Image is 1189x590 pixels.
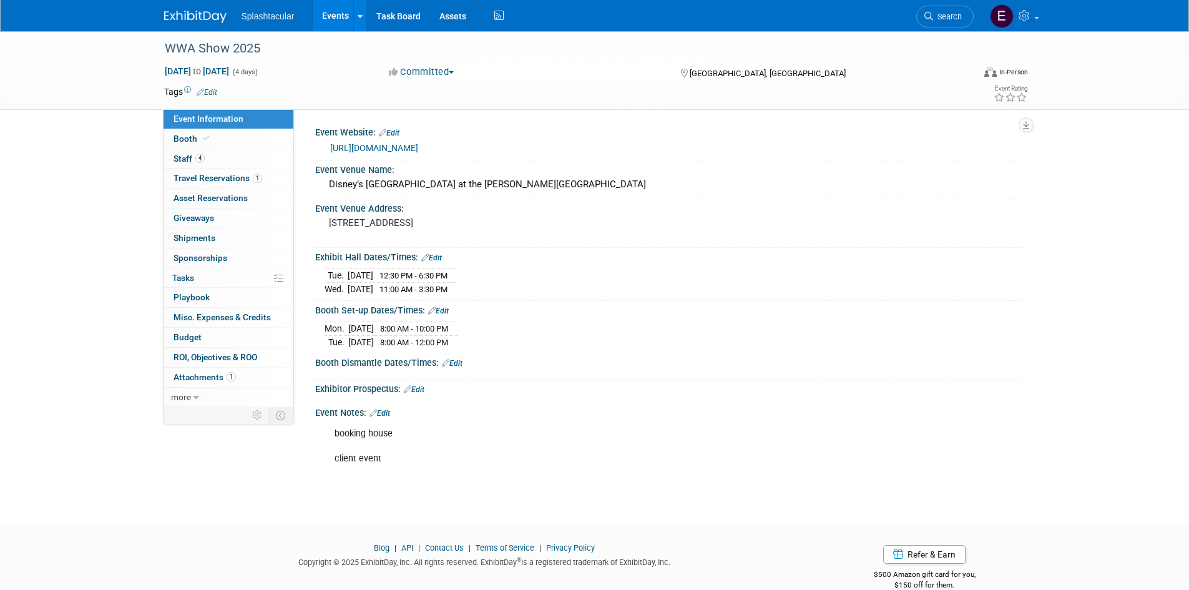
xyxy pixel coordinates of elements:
[174,312,271,322] span: Misc. Expenses & Credits
[536,543,544,553] span: |
[191,66,203,76] span: to
[329,217,597,229] pre: [STREET_ADDRESS]
[174,193,248,203] span: Asset Reservations
[428,307,449,315] a: Edit
[374,543,389,553] a: Blog
[348,269,373,283] td: [DATE]
[325,322,348,336] td: Mon.
[391,543,399,553] span: |
[164,268,293,288] a: Tasks
[164,169,293,188] a: Travel Reservations1
[315,380,1025,396] div: Exhibitor Prospectus:
[933,12,962,21] span: Search
[325,335,348,348] td: Tue.
[164,11,227,23] img: ExhibitDay
[900,65,1029,84] div: Event Format
[197,88,217,97] a: Edit
[174,253,227,263] span: Sponsorships
[195,154,205,163] span: 4
[404,385,424,394] a: Edit
[174,134,212,144] span: Booth
[174,332,202,342] span: Budget
[690,69,846,78] span: [GEOGRAPHIC_DATA], [GEOGRAPHIC_DATA]
[164,308,293,327] a: Misc. Expenses & Credits
[517,556,521,563] sup: ®
[369,409,390,418] a: Edit
[421,253,442,262] a: Edit
[348,283,373,296] td: [DATE]
[476,543,534,553] a: Terms of Service
[227,372,236,381] span: 1
[330,143,418,153] a: [URL][DOMAIN_NAME]
[164,368,293,387] a: Attachments1
[174,372,236,382] span: Attachments
[174,233,215,243] span: Shipments
[379,271,448,280] span: 12:30 PM - 6:30 PM
[315,301,1025,317] div: Booth Set-up Dates/Times:
[315,403,1025,420] div: Event Notes:
[174,292,210,302] span: Playbook
[172,273,194,283] span: Tasks
[379,129,399,137] a: Edit
[380,338,448,347] span: 8:00 AM - 12:00 PM
[384,66,459,79] button: Committed
[315,123,1025,139] div: Event Website:
[916,6,974,27] a: Search
[174,154,205,164] span: Staff
[883,545,966,564] a: Refer & Earn
[164,288,293,307] a: Playbook
[164,86,217,98] td: Tags
[164,348,293,367] a: ROI, Objectives & ROO
[984,67,997,77] img: Format-Inperson.png
[348,322,374,336] td: [DATE]
[174,213,214,223] span: Giveaways
[174,114,243,124] span: Event Information
[442,359,462,368] a: Edit
[315,353,1025,370] div: Booth Dismantle Dates/Times:
[164,209,293,228] a: Giveaways
[315,248,1025,264] div: Exhibit Hall Dates/Times:
[242,11,295,21] span: Splashtacular
[164,109,293,129] a: Event Information
[203,135,209,142] i: Booth reservation complete
[268,407,293,423] td: Toggle Event Tabs
[315,199,1025,215] div: Event Venue Address:
[990,4,1014,28] img: Elliot Wheat
[253,174,262,183] span: 1
[232,68,258,76] span: (4 days)
[164,388,293,407] a: more
[425,543,464,553] a: Contact Us
[160,37,955,60] div: WWA Show 2025
[415,543,423,553] span: |
[164,328,293,347] a: Budget
[164,189,293,208] a: Asset Reservations
[379,285,448,294] span: 11:00 AM - 3:30 PM
[380,324,448,333] span: 8:00 AM - 10:00 PM
[164,248,293,268] a: Sponsorships
[174,173,262,183] span: Travel Reservations
[164,149,293,169] a: Staff4
[164,229,293,248] a: Shipments
[994,86,1027,92] div: Event Rating
[325,269,348,283] td: Tue.
[164,129,293,149] a: Booth
[315,160,1025,176] div: Event Venue Name:
[325,175,1016,194] div: Disney’s [GEOGRAPHIC_DATA] at the [PERSON_NAME][GEOGRAPHIC_DATA]
[401,543,413,553] a: API
[247,407,268,423] td: Personalize Event Tab Strip
[171,392,191,402] span: more
[164,66,230,77] span: [DATE] [DATE]
[325,283,348,296] td: Wed.
[348,335,374,348] td: [DATE]
[999,67,1028,77] div: In-Person
[326,421,888,471] div: booking house client event
[174,352,257,362] span: ROI, Objectives & ROO
[824,561,1025,590] div: $500 Amazon gift card for you,
[164,554,806,568] div: Copyright © 2025 ExhibitDay, Inc. All rights reserved. ExhibitDay is a registered trademark of Ex...
[546,543,595,553] a: Privacy Policy
[466,543,474,553] span: |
